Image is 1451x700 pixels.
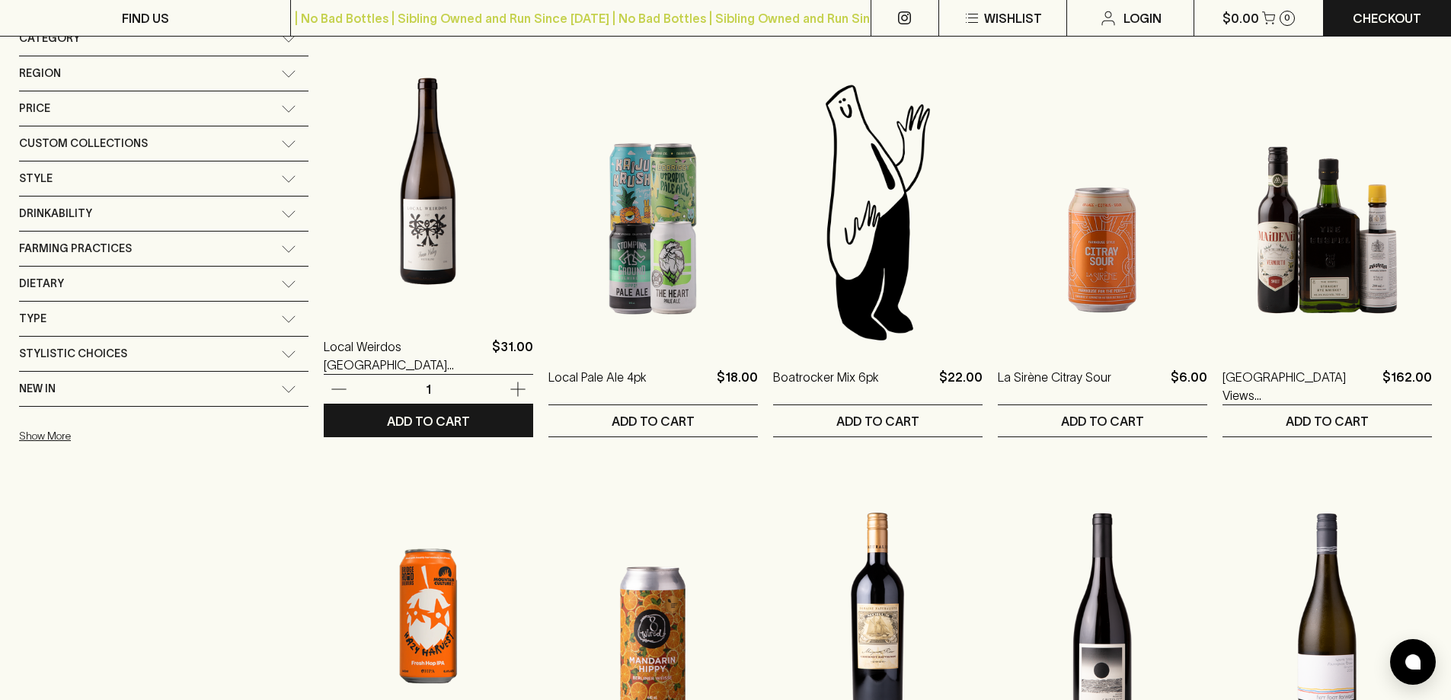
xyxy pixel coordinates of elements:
[998,405,1207,436] button: ADD TO CART
[19,239,132,258] span: Farming Practices
[717,368,758,404] p: $18.00
[324,337,486,374] a: Local Weirdos [GEOGRAPHIC_DATA][PERSON_NAME] 2023
[19,337,308,371] div: Stylistic Choices
[19,21,308,56] div: Category
[19,274,64,293] span: Dietary
[19,134,148,153] span: Custom Collections
[773,368,879,404] a: Boatrocker Mix 6pk
[1222,405,1432,436] button: ADD TO CART
[773,78,983,345] img: Blackhearts & Sparrows Man
[410,381,446,398] p: 1
[1353,9,1421,27] p: Checkout
[324,405,533,436] button: ADD TO CART
[1284,14,1290,22] p: 0
[1222,78,1432,345] img: Central Park Views Manhattan Pack
[939,368,983,404] p: $22.00
[19,372,308,406] div: New In
[19,56,308,91] div: Region
[19,91,308,126] div: Price
[1405,654,1421,670] img: bubble-icon
[1286,412,1369,430] p: ADD TO CART
[998,78,1207,345] img: La Sirène Citray Sour
[998,368,1111,404] a: La Sirène Citray Sour
[548,368,647,404] a: Local Pale Ale 4pk
[19,204,92,223] span: Drinkability
[19,302,308,336] div: Type
[19,267,308,301] div: Dietary
[19,161,308,196] div: Style
[548,405,758,436] button: ADD TO CART
[548,78,758,345] img: Local Pale Ale 4pk
[387,412,470,430] p: ADD TO CART
[1382,368,1432,404] p: $162.00
[19,197,308,231] div: Drinkability
[19,169,53,188] span: Style
[1171,368,1207,404] p: $6.00
[19,309,46,328] span: Type
[19,126,308,161] div: Custom Collections
[492,337,533,374] p: $31.00
[324,48,533,315] img: Local Weirdos Big Valley Bianco 2023
[612,412,695,430] p: ADD TO CART
[1222,368,1376,404] a: [GEOGRAPHIC_DATA] Views [GEOGRAPHIC_DATA] Pack
[19,64,61,83] span: Region
[19,232,308,266] div: Farming Practices
[984,9,1042,27] p: Wishlist
[1222,9,1259,27] p: $0.00
[19,344,127,363] span: Stylistic Choices
[19,29,80,48] span: Category
[1061,412,1144,430] p: ADD TO CART
[1123,9,1162,27] p: Login
[122,9,169,27] p: FIND US
[773,405,983,436] button: ADD TO CART
[19,99,50,118] span: Price
[19,379,56,398] span: New In
[19,420,219,452] button: Show More
[836,412,919,430] p: ADD TO CART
